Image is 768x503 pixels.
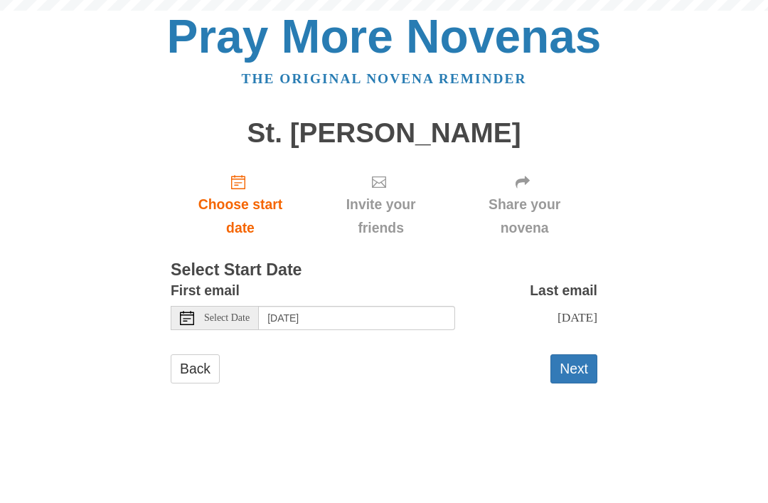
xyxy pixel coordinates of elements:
span: Share your novena [466,193,583,240]
a: Back [171,354,220,383]
label: Last email [530,279,597,302]
h3: Select Start Date [171,261,597,280]
a: Choose start date [171,162,310,247]
button: Next [550,354,597,383]
a: The original novena reminder [242,71,527,86]
label: First email [171,279,240,302]
div: Click "Next" to confirm your start date first. [310,162,452,247]
span: [DATE] [558,310,597,324]
span: Invite your friends [324,193,437,240]
span: Choose start date [185,193,296,240]
h1: St. [PERSON_NAME] [171,118,597,149]
span: Select Date [204,313,250,323]
div: Click "Next" to confirm your start date first. [452,162,597,247]
a: Pray More Novenas [167,10,602,63]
